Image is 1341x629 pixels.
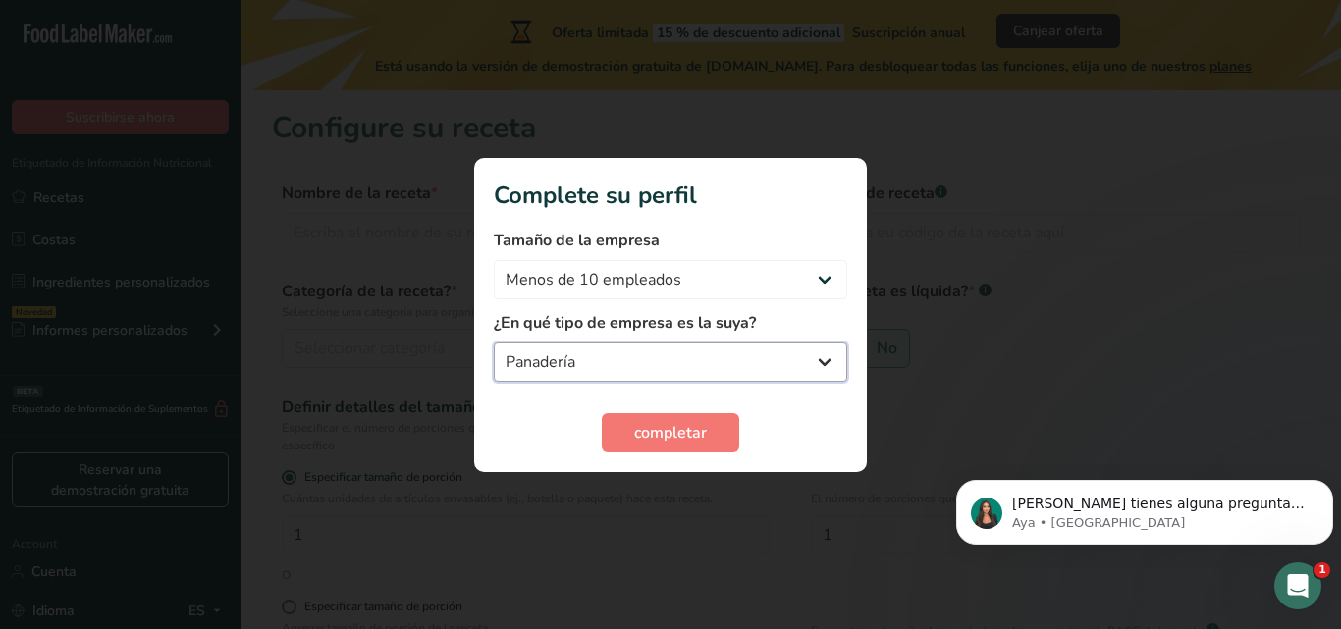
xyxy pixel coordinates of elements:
[1274,562,1321,609] iframe: Intercom live chat
[494,229,847,252] label: Tamaño de la empresa
[494,311,847,335] label: ¿En qué tipo de empresa es la suya?
[948,439,1341,576] iframe: Intercom notifications mensaje
[634,421,707,445] span: completar
[602,413,739,452] button: completar
[1314,562,1330,578] span: 1
[494,178,847,213] h1: Complete su perfil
